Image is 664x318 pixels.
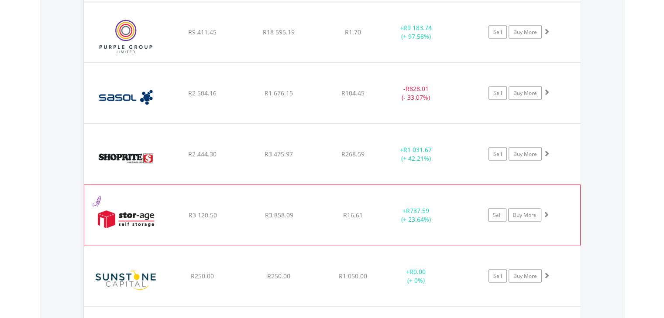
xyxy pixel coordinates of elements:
img: EQU.ZA.SCL125.png [88,257,163,304]
span: R250.00 [267,272,290,280]
div: - (- 33.07%) [383,85,449,102]
span: R3 858.09 [265,211,293,219]
div: + (+ 23.64%) [383,206,448,224]
span: R268.59 [341,150,365,158]
a: Sell [488,209,506,222]
div: + (+ 42.21%) [383,145,449,163]
a: Sell [489,148,507,161]
span: R1.70 [345,28,361,36]
img: EQU.ZA.SSS.png [89,196,164,243]
a: Sell [489,270,507,283]
span: R737.59 [406,206,429,215]
img: EQU.ZA.SHP.png [88,135,163,182]
div: + (+ 97.58%) [383,24,449,41]
span: R16.61 [343,211,363,219]
img: EQU.ZA.SOL.png [88,74,163,121]
a: Buy More [509,270,542,283]
div: + (+ 0%) [383,267,449,285]
a: Sell [489,87,507,100]
a: Buy More [508,209,541,222]
span: R828.01 [406,85,429,93]
a: Sell [489,26,507,39]
span: R18 595.19 [263,28,295,36]
span: R2 444.30 [188,150,217,158]
span: R3 475.97 [265,150,293,158]
span: R2 504.16 [188,89,217,97]
span: R250.00 [191,272,214,280]
span: R9 183.74 [403,24,432,32]
span: R0.00 [409,267,426,276]
span: R104.45 [341,89,365,97]
span: R9 411.45 [188,28,217,36]
span: R1 031.67 [403,145,432,154]
a: Buy More [509,26,542,39]
span: R1 676.15 [265,89,293,97]
a: Buy More [509,148,542,161]
span: R1 050.00 [339,272,367,280]
img: EQU.ZA.PPE.png [88,14,163,60]
span: R3 120.50 [188,211,217,219]
a: Buy More [509,87,542,100]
